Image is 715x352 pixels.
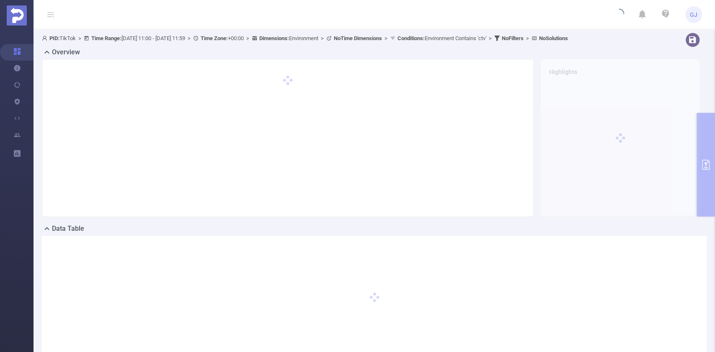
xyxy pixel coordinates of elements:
h2: Overview [52,47,80,57]
span: GJ [690,6,697,23]
b: Time Range: [91,35,121,41]
h2: Data Table [52,224,84,234]
b: Time Zone: [201,35,228,41]
span: > [185,35,193,41]
span: Environment Contains 'ctv' [398,35,486,41]
b: Dimensions : [259,35,289,41]
b: PID: [49,35,59,41]
span: > [244,35,252,41]
i: icon: user [42,36,49,41]
img: Protected Media [7,5,27,26]
span: > [318,35,326,41]
b: No Filters [502,35,524,41]
span: > [524,35,532,41]
span: TikTok [DATE] 11:00 - [DATE] 11:59 +00:00 [42,35,568,41]
span: > [382,35,390,41]
b: No Time Dimensions [334,35,382,41]
i: icon: loading [614,9,624,20]
b: Conditions : [398,35,425,41]
span: Environment [259,35,318,41]
span: > [486,35,494,41]
span: > [76,35,84,41]
b: No Solutions [539,35,568,41]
